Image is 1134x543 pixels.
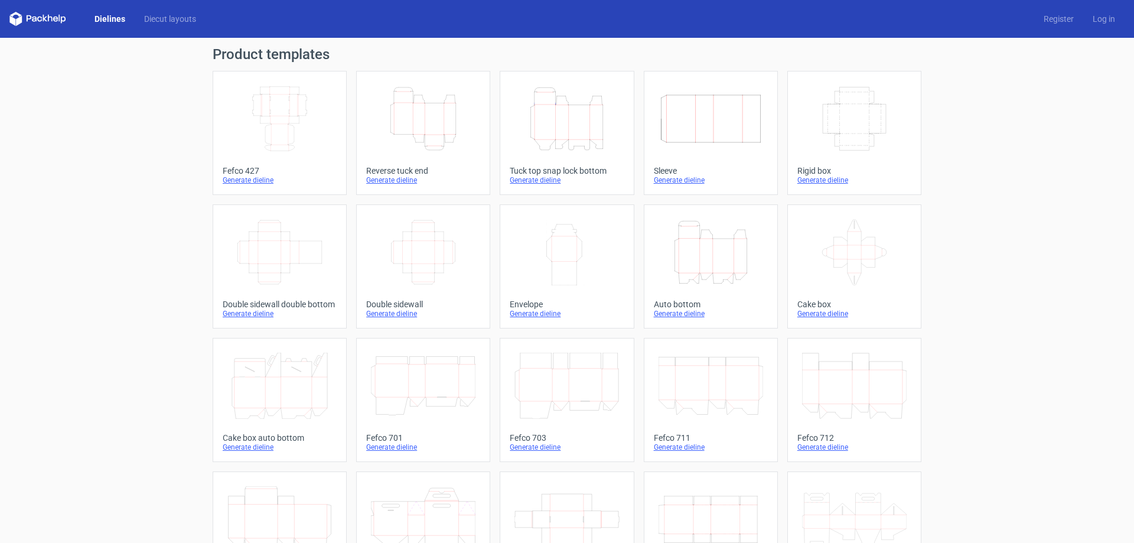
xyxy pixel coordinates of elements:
[797,300,911,309] div: Cake box
[366,166,480,175] div: Reverse tuck end
[500,71,634,195] a: Tuck top snap lock bottomGenerate dieline
[510,433,624,443] div: Fefco 703
[366,175,480,185] div: Generate dieline
[644,71,778,195] a: SleeveGenerate dieline
[797,309,911,318] div: Generate dieline
[510,443,624,452] div: Generate dieline
[356,338,490,462] a: Fefco 701Generate dieline
[223,309,337,318] div: Generate dieline
[654,175,768,185] div: Generate dieline
[644,338,778,462] a: Fefco 711Generate dieline
[1034,13,1083,25] a: Register
[213,204,347,329] a: Double sidewall double bottomGenerate dieline
[654,433,768,443] div: Fefco 711
[366,309,480,318] div: Generate dieline
[366,433,480,443] div: Fefco 701
[654,309,768,318] div: Generate dieline
[223,443,337,452] div: Generate dieline
[797,433,911,443] div: Fefco 712
[135,13,206,25] a: Diecut layouts
[1083,13,1125,25] a: Log in
[654,443,768,452] div: Generate dieline
[797,175,911,185] div: Generate dieline
[223,166,337,175] div: Fefco 427
[213,338,347,462] a: Cake box auto bottomGenerate dieline
[85,13,135,25] a: Dielines
[797,166,911,175] div: Rigid box
[510,175,624,185] div: Generate dieline
[510,166,624,175] div: Tuck top snap lock bottom
[654,300,768,309] div: Auto bottom
[500,338,634,462] a: Fefco 703Generate dieline
[223,300,337,309] div: Double sidewall double bottom
[356,71,490,195] a: Reverse tuck endGenerate dieline
[223,433,337,443] div: Cake box auto bottom
[510,309,624,318] div: Generate dieline
[797,443,911,452] div: Generate dieline
[644,204,778,329] a: Auto bottomGenerate dieline
[787,338,921,462] a: Fefco 712Generate dieline
[213,47,921,61] h1: Product templates
[366,300,480,309] div: Double sidewall
[223,175,337,185] div: Generate dieline
[787,71,921,195] a: Rigid boxGenerate dieline
[356,204,490,329] a: Double sidewallGenerate dieline
[787,204,921,329] a: Cake boxGenerate dieline
[510,300,624,309] div: Envelope
[654,166,768,175] div: Sleeve
[366,443,480,452] div: Generate dieline
[500,204,634,329] a: EnvelopeGenerate dieline
[213,71,347,195] a: Fefco 427Generate dieline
